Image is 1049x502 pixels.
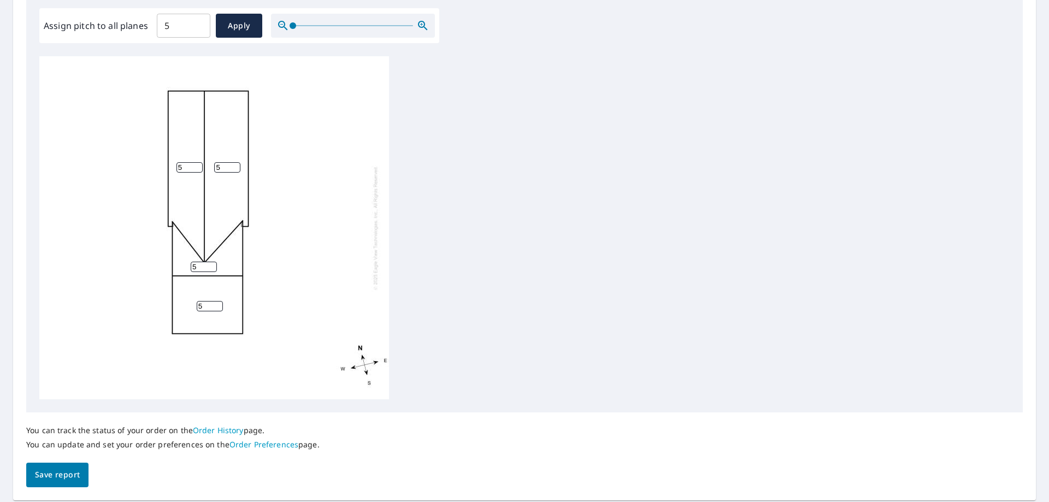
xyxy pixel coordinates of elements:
button: Apply [216,14,262,38]
span: Apply [225,19,254,33]
label: Assign pitch to all planes [44,19,148,32]
p: You can update and set your order preferences on the page. [26,440,320,450]
input: 00.0 [157,10,210,41]
a: Order Preferences [229,439,298,450]
a: Order History [193,425,244,435]
span: Save report [35,468,80,482]
p: You can track the status of your order on the page. [26,426,320,435]
button: Save report [26,463,89,487]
